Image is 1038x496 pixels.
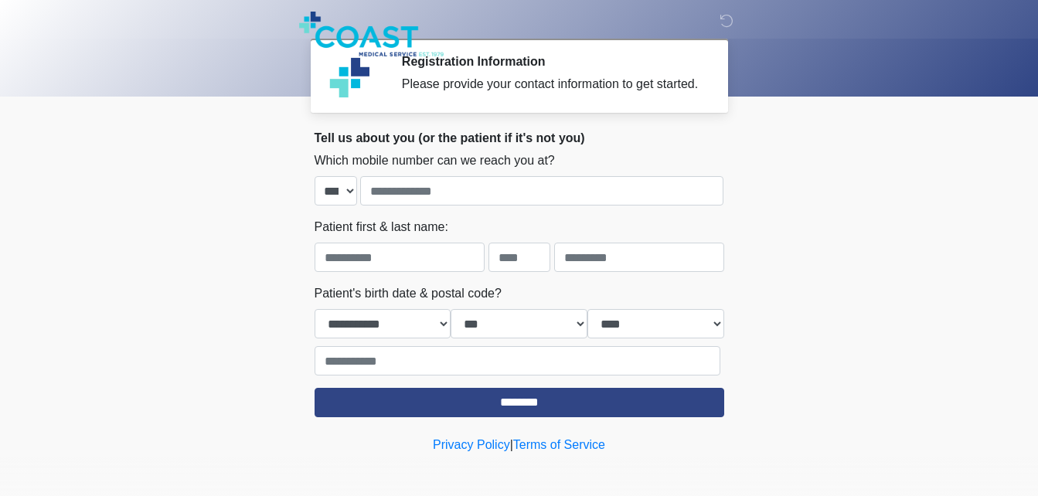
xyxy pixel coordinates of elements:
h2: Tell us about you (or the patient if it's not you) [315,131,724,145]
img: Agent Avatar [326,54,373,100]
label: Patient first & last name: [315,218,448,236]
a: Privacy Policy [433,438,510,451]
a: | [510,438,513,451]
a: Terms of Service [513,438,605,451]
label: Patient's birth date & postal code? [315,284,502,303]
div: Please provide your contact information to get started. [402,75,701,93]
label: Which mobile number can we reach you at? [315,151,555,170]
img: Coast Medical Service Logo [299,12,444,56]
